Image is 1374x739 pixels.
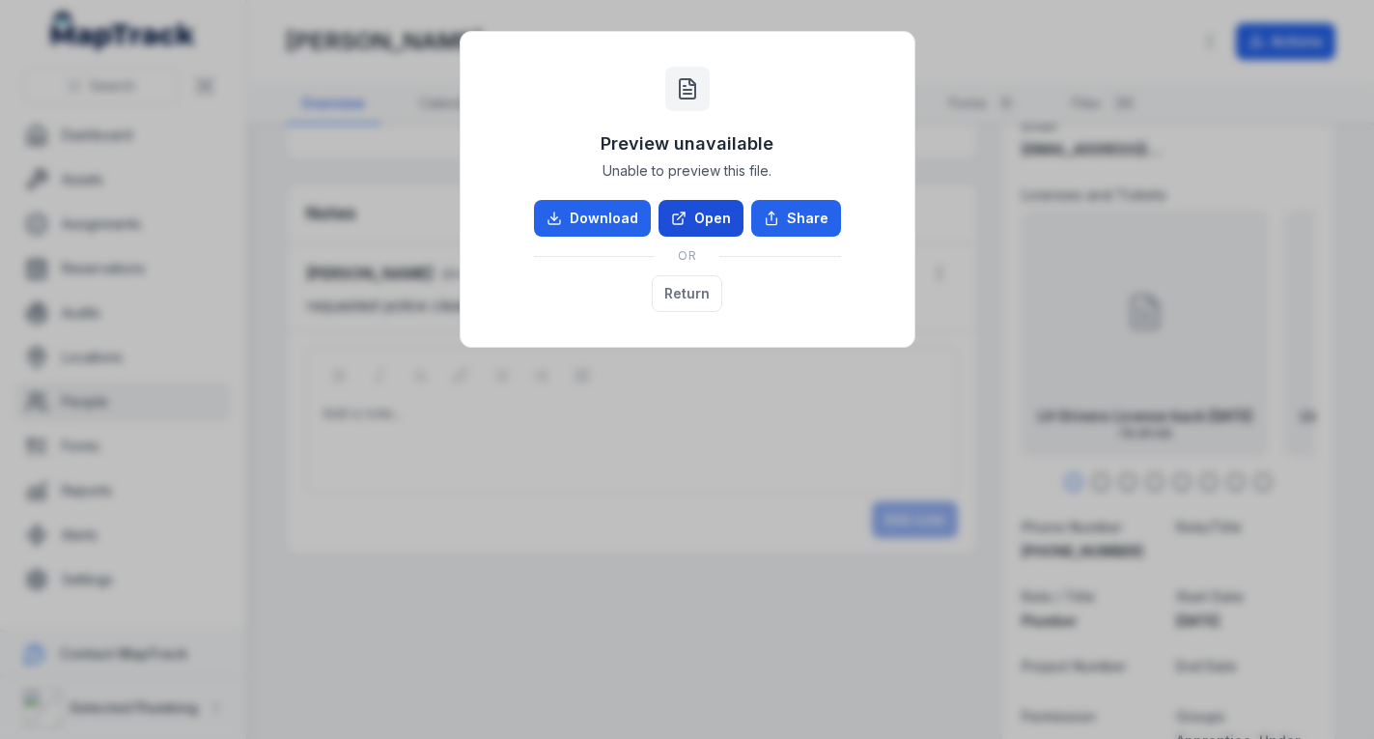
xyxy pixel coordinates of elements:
[534,200,651,237] a: Download
[659,200,743,237] a: Open
[603,161,771,181] span: Unable to preview this file.
[534,237,841,275] div: OR
[751,200,841,237] button: Share
[652,275,722,312] button: Return
[601,130,773,157] h3: Preview unavailable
